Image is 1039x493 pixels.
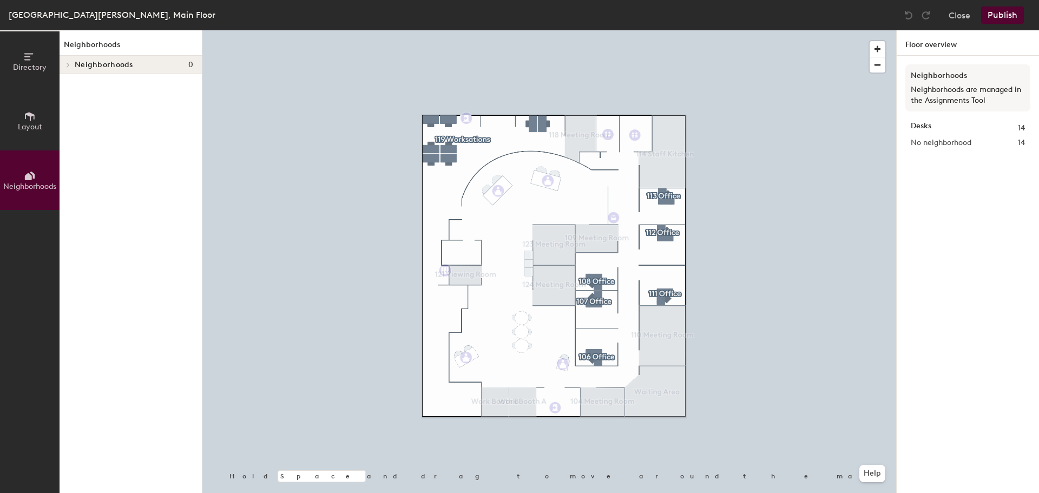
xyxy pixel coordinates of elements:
h1: Floor overview [897,30,1039,56]
button: Help [859,465,885,482]
button: Publish [981,6,1024,24]
span: 0 [188,61,193,69]
span: Directory [13,63,47,72]
div: [GEOGRAPHIC_DATA][PERSON_NAME], Main Floor [9,8,215,22]
img: Undo [903,10,914,21]
span: 14 [1018,137,1025,149]
img: Redo [920,10,931,21]
h3: Neighborhoods [911,70,1025,82]
span: 14 [1018,122,1025,134]
button: Close [949,6,970,24]
span: No neighborhood [911,137,971,149]
strong: Desks [911,122,931,134]
span: Layout [18,122,42,132]
h1: Neighborhoods [60,39,202,56]
p: Neighborhoods are managed in the Assignments Tool [911,84,1025,106]
span: Neighborhoods [75,61,133,69]
span: Neighborhoods [3,182,56,191]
